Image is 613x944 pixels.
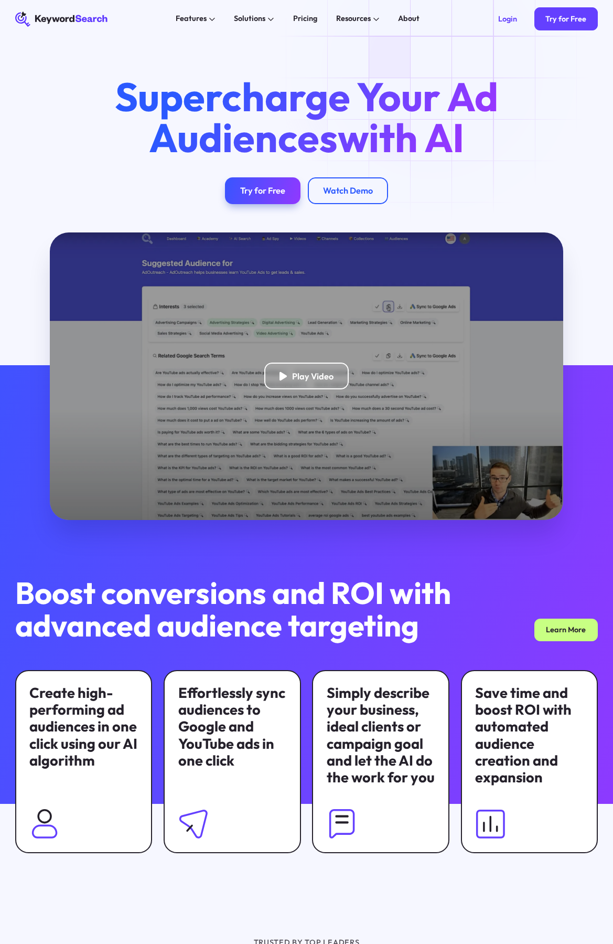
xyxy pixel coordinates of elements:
[178,684,287,769] div: Effortlessly sync audiences to Google and YouTube ads in one click
[287,12,323,27] a: Pricing
[475,684,584,786] div: Save time and boost ROI with automated audience creation and expansion
[225,177,300,204] a: Try for Free
[336,13,371,25] div: Resources
[292,371,334,381] div: Play Video
[487,7,528,30] a: Login
[176,13,207,25] div: Features
[534,619,598,641] a: Learn More
[29,684,138,769] div: Create high-performing ad audiences in one click using our AI algorithm
[50,232,563,520] a: open lightbox
[293,13,317,25] div: Pricing
[534,7,598,30] a: Try for Free
[234,13,265,25] div: Solutions
[398,13,420,25] div: About
[392,12,425,27] a: About
[240,185,285,196] div: Try for Free
[98,76,515,158] h1: Supercharge Your Ad Audiences
[498,14,517,24] div: Login
[323,185,373,196] div: Watch Demo
[338,112,464,163] span: with AI
[15,577,471,641] h2: Boost conversions and ROI with advanced audience targeting
[327,684,435,786] div: Simply describe your business, ideal clients or campaign goal and let the AI do the work for you
[545,14,586,24] div: Try for Free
